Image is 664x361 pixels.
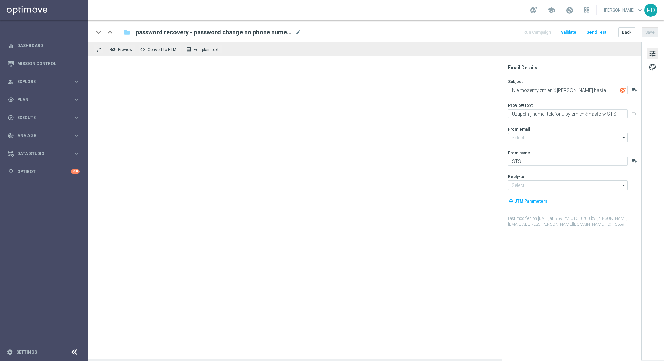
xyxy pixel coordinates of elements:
[8,79,73,85] div: Explore
[514,199,547,204] span: UTM Parameters
[508,64,641,71] div: Email Details
[7,133,80,138] button: track_changes Analyze keyboard_arrow_right
[7,169,80,174] button: lightbulb Optibot +10
[649,63,656,72] span: palette
[73,96,80,103] i: keyboard_arrow_right
[73,114,80,121] i: keyboard_arrow_right
[547,6,555,14] span: school
[108,45,136,54] button: remove_red_eye Preview
[7,115,80,120] button: play_circle_outline Execute keyboard_arrow_right
[508,79,523,84] label: Subject
[7,61,80,66] button: Mission Control
[618,27,635,37] button: Back
[508,174,524,179] label: Reply-to
[73,132,80,139] i: keyboard_arrow_right
[603,5,644,15] a: [PERSON_NAME]keyboard_arrow_down
[632,158,637,164] button: playlist_add
[8,151,73,157] div: Data Studio
[7,97,80,102] button: gps_fixed Plan keyboard_arrow_right
[17,152,73,156] span: Data Studio
[605,222,624,227] span: | ID: 15659
[73,78,80,85] i: keyboard_arrow_right
[17,163,71,180] a: Optibot
[644,4,657,17] div: PD
[647,48,658,59] button: tune
[7,349,13,355] i: settings
[8,79,14,85] i: person_search
[110,46,116,52] i: remove_red_eye
[138,45,182,54] button: code Convert to HTML
[17,80,73,84] span: Explore
[508,197,548,205] button: my_location UTM Parameters
[560,28,577,37] button: Validate
[8,169,14,175] i: lightbulb
[8,133,73,139] div: Analyze
[508,133,628,142] input: Select
[16,350,37,354] a: Settings
[7,43,80,49] button: equalizer Dashboard
[621,181,627,190] i: arrow_drop_down
[642,27,658,37] button: Save
[17,98,73,102] span: Plan
[17,116,73,120] span: Execute
[508,103,533,108] label: Preview text
[71,169,80,174] div: +10
[8,133,14,139] i: track_changes
[8,97,73,103] div: Plan
[508,150,530,156] label: From name
[8,163,80,180] div: Optibot
[194,47,219,52] span: Edit plain text
[8,43,14,49] i: equalizer
[17,134,73,138] span: Analyze
[148,47,179,52] span: Convert to HTML
[647,61,658,72] button: palette
[186,46,191,52] i: receipt
[8,37,80,55] div: Dashboard
[8,115,73,121] div: Execute
[17,55,80,73] a: Mission Control
[585,28,607,37] button: Send Test
[118,47,132,52] span: Preview
[7,151,80,156] button: Data Studio keyboard_arrow_right
[8,115,14,121] i: play_circle_outline
[17,37,80,55] a: Dashboard
[508,127,530,132] label: From email
[508,216,641,227] label: Last modified on [DATE] at 3:59 PM UTC-01:00 by [PERSON_NAME][EMAIL_ADDRESS][PERSON_NAME][DOMAIN_...
[508,180,628,190] input: Select
[73,150,80,157] i: keyboard_arrow_right
[7,79,80,84] button: person_search Explore keyboard_arrow_right
[632,87,637,92] button: playlist_add
[123,27,131,38] button: folder
[184,45,222,54] button: receipt Edit plain text
[140,46,145,52] span: code
[649,49,656,58] span: tune
[621,133,627,142] i: arrow_drop_down
[8,97,14,103] i: gps_fixed
[620,87,626,93] img: optiGenie.svg
[636,6,644,14] span: keyboard_arrow_down
[136,28,293,36] span: password recovery - password change no phone numer error
[124,28,130,36] i: folder
[509,199,513,204] i: my_location
[632,111,637,116] button: playlist_add
[295,29,302,35] span: mode_edit
[561,30,576,35] span: Validate
[8,55,80,73] div: Mission Control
